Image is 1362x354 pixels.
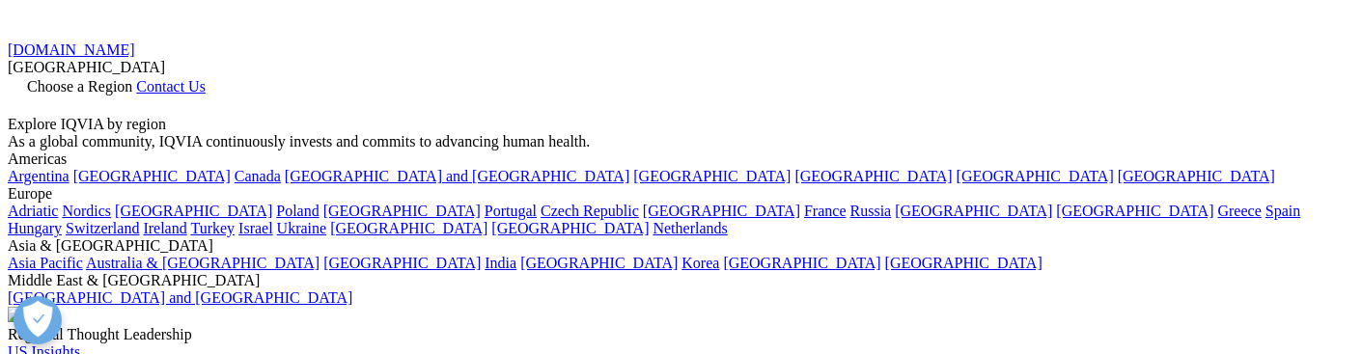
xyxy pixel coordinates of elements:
[285,168,629,184] a: [GEOGRAPHIC_DATA] and [GEOGRAPHIC_DATA]
[485,203,537,219] a: Portugal
[653,220,727,236] a: Netherlands
[8,133,1354,150] div: As a global community, IQVIA continuously invests and commits to advancing human health.
[14,296,62,344] button: 優先設定センターを開く
[62,203,111,219] a: Nordics
[8,168,69,184] a: Argentina
[8,272,1354,289] div: Middle East & [GEOGRAPHIC_DATA]
[1056,203,1213,219] a: [GEOGRAPHIC_DATA]
[235,168,281,184] a: Canada
[681,255,719,271] a: Korea
[276,203,319,219] a: Poland
[804,203,847,219] a: France
[1118,168,1275,184] a: [GEOGRAPHIC_DATA]
[850,203,892,219] a: Russia
[723,255,880,271] a: [GEOGRAPHIC_DATA]
[190,220,235,236] a: Turkey
[885,255,1042,271] a: [GEOGRAPHIC_DATA]
[73,168,231,184] a: [GEOGRAPHIC_DATA]
[330,220,487,236] a: [GEOGRAPHIC_DATA]
[520,255,678,271] a: [GEOGRAPHIC_DATA]
[238,220,273,236] a: Israel
[643,203,800,219] a: [GEOGRAPHIC_DATA]
[8,220,62,236] a: Hungary
[86,255,320,271] a: Australia & [GEOGRAPHIC_DATA]
[485,255,516,271] a: India
[895,203,1052,219] a: [GEOGRAPHIC_DATA]
[143,220,186,236] a: Ireland
[8,203,58,219] a: Adriatic
[1217,203,1261,219] a: Greece
[8,41,135,58] a: [DOMAIN_NAME]
[1265,203,1300,219] a: Spain
[491,220,649,236] a: [GEOGRAPHIC_DATA]
[8,150,1354,168] div: Americas
[8,59,1354,76] div: [GEOGRAPHIC_DATA]
[323,203,481,219] a: [GEOGRAPHIC_DATA]
[8,116,1354,133] div: Explore IQVIA by region
[8,237,1354,255] div: Asia & [GEOGRAPHIC_DATA]
[8,289,352,306] a: [GEOGRAPHIC_DATA] and [GEOGRAPHIC_DATA]
[633,168,791,184] a: [GEOGRAPHIC_DATA]
[136,78,206,95] a: Contact Us
[541,203,639,219] a: Czech Republic
[8,307,23,322] img: 2093_analyzing-data-using-big-screen-display-and-laptop.png
[277,220,327,236] a: Ukraine
[115,203,272,219] a: [GEOGRAPHIC_DATA]
[66,220,139,236] a: Switzerland
[957,168,1114,184] a: [GEOGRAPHIC_DATA]
[794,168,952,184] a: [GEOGRAPHIC_DATA]
[323,255,481,271] a: [GEOGRAPHIC_DATA]
[8,326,1354,343] div: Regional Thought Leadership
[8,185,1354,203] div: Europe
[8,255,83,271] a: Asia Pacific
[27,78,132,95] span: Choose a Region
